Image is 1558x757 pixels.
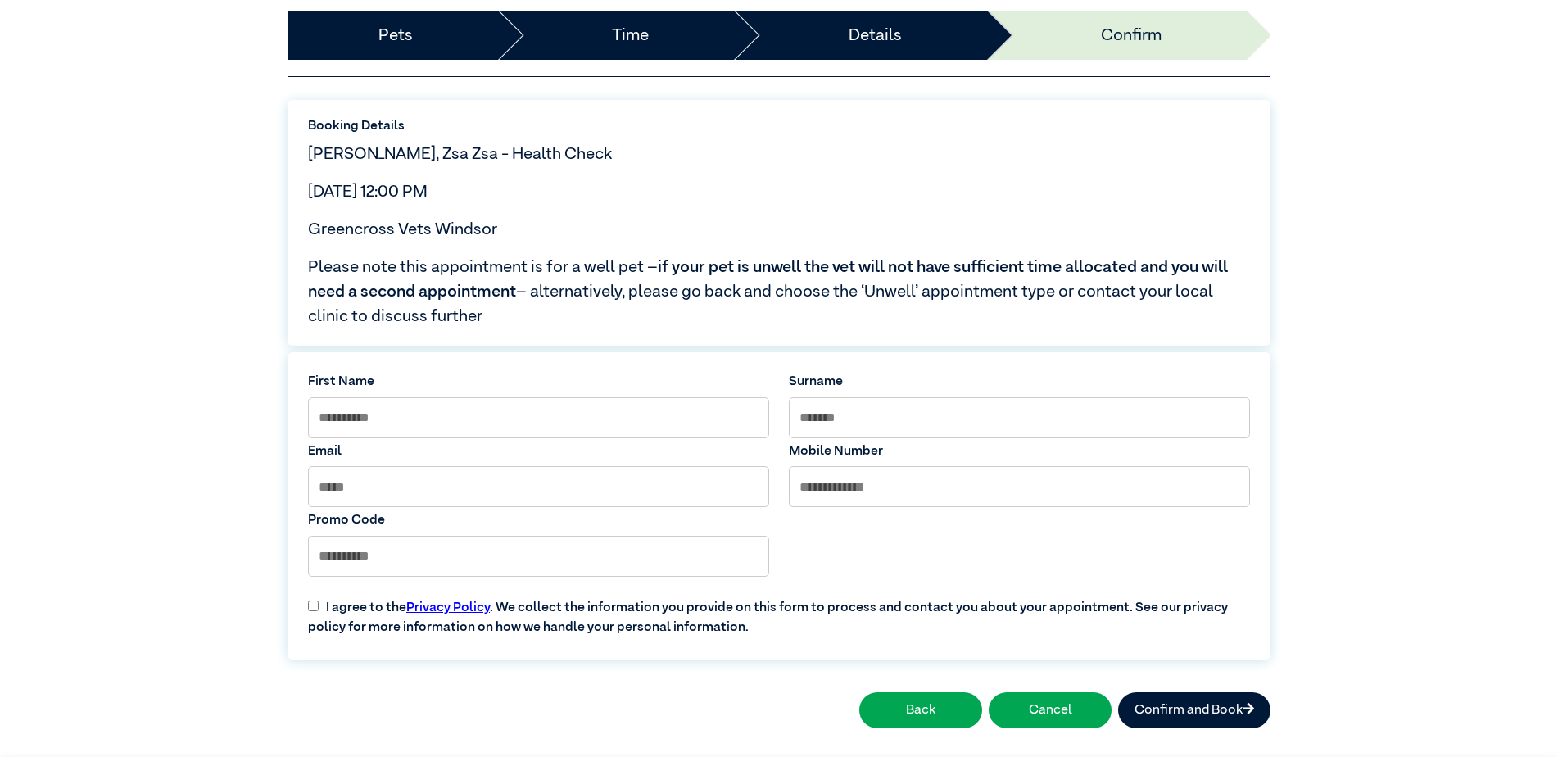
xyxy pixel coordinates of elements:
span: [PERSON_NAME], Zsa Zsa - Health Check [308,146,612,162]
label: First Name [308,372,769,392]
span: if your pet is unwell the vet will not have sufficient time allocated and you will need a second ... [308,259,1228,300]
span: [DATE] 12:00 PM [308,184,428,200]
label: I agree to the . We collect the information you provide on this form to process and contact you a... [298,585,1260,637]
button: Cancel [989,692,1112,728]
a: Pets [378,23,413,48]
label: Promo Code [308,510,769,530]
span: Greencross Vets Windsor [308,221,497,238]
button: Confirm and Book [1118,692,1270,728]
a: Details [849,23,902,48]
label: Email [308,442,769,461]
label: Surname [789,372,1250,392]
button: Back [859,692,982,728]
span: Please note this appointment is for a well pet – – alternatively, please go back and choose the ‘... [308,255,1250,329]
label: Booking Details [308,116,1250,136]
a: Time [612,23,649,48]
input: I agree to thePrivacy Policy. We collect the information you provide on this form to process and ... [308,601,319,611]
a: Privacy Policy [406,601,490,614]
label: Mobile Number [789,442,1250,461]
